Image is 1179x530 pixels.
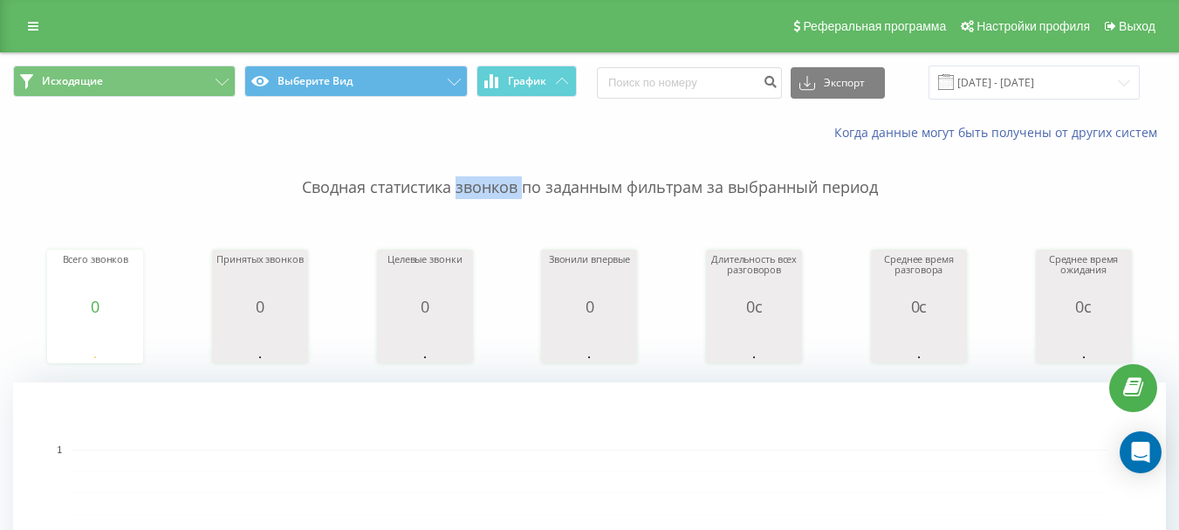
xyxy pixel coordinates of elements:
button: Выберите Вид [244,65,467,97]
font: Исходящие [42,73,103,88]
font: Настройки профиля [977,19,1090,33]
font: 0с [911,296,928,317]
svg: Диаграмма. [51,315,139,368]
font: Выход [1119,19,1155,33]
font: 0с [1075,296,1092,317]
font: Целевые звонки [387,252,462,265]
svg: Диаграмма. [875,315,963,368]
font: Когда данные могут быть получены от других систем [834,124,1157,141]
font: 0 [256,296,264,317]
button: Исходящие [13,65,236,97]
svg: Диаграмма. [710,315,798,368]
svg: Диаграмма. [381,315,469,368]
font: Звонили впервые [549,252,630,265]
font: Среднее время ожидания [1049,252,1119,276]
font: 0 [91,296,99,317]
input: Поиск по номеру [597,67,782,99]
button: Экспорт [791,67,885,99]
font: График [508,73,546,88]
button: График [476,65,577,97]
font: 0 [586,296,594,317]
a: Когда данные могут быть получены от других систем [834,124,1166,141]
font: 0с [746,296,763,317]
font: Среднее время разговора [884,252,954,276]
font: Сводная статистика звонков по заданным фильтрам за выбранный период [302,176,878,197]
font: 0 [421,296,429,317]
font: Всего звонков [63,252,129,265]
font: Длительность всех разговоров [711,252,797,276]
font: Реферальная программа [803,19,946,33]
div: Открытый Интерком Мессенджер [1120,431,1162,473]
font: Экспорт [824,75,865,90]
svg: Диаграмма. [1040,315,1128,368]
text: 1 [57,445,62,455]
font: Выберите Вид [278,73,353,88]
svg: Диаграмма. [545,315,633,368]
svg: Диаграмма. [216,315,304,368]
font: Принятых звонков [216,252,303,265]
